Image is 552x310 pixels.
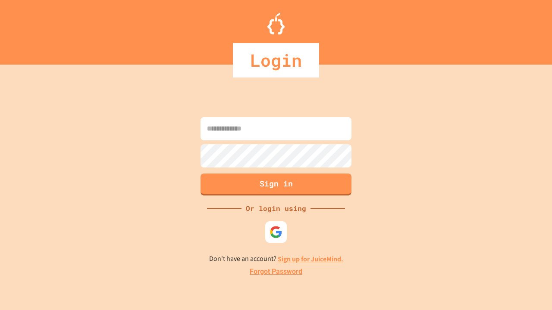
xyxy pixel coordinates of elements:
[209,254,343,264] p: Don't have an account?
[267,13,285,34] img: Logo.svg
[270,226,282,239] img: google-icon.svg
[233,43,319,77] div: Login
[278,254,343,263] a: Sign up for JuiceMind.
[241,203,310,214] div: Or login using
[201,174,351,195] button: Sign in
[250,267,302,277] a: Forgot Password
